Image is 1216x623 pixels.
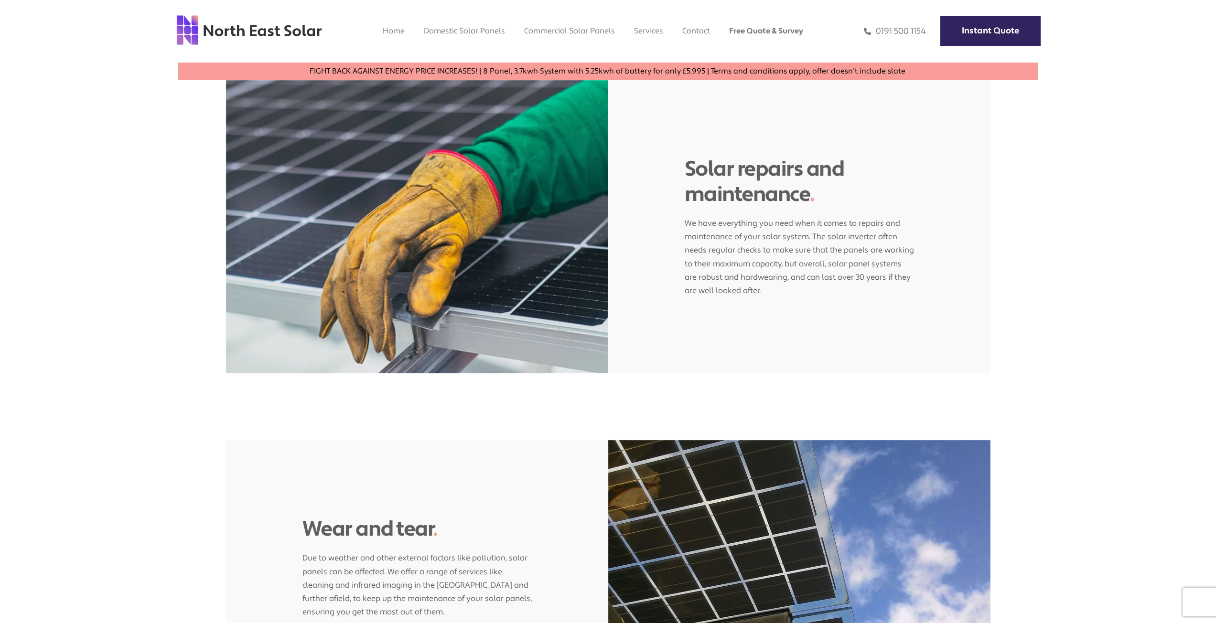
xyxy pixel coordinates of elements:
img: north east solar logo [176,14,323,46]
a: Free Quote & Survey [729,26,803,36]
p: We have everything you need when it comes to repairs and maintenance of your solar system. The so... [685,207,914,297]
a: 0191 500 1154 [864,26,926,37]
div: Wear and tear [302,517,532,542]
img: phone icon [864,26,871,37]
span: . [810,181,815,208]
a: Home [383,26,405,36]
a: Services [634,26,663,36]
a: Commercial Solar Panels [524,26,615,36]
span: . [433,516,438,542]
a: Instant Quote [940,16,1041,46]
h1: Solar repairs and maintenance [685,157,914,207]
a: Domestic Solar Panels [424,26,505,36]
a: Contact [682,26,710,36]
p: Due to weather and other external factors like pollution, solar panels can be affected. We offer ... [302,542,532,618]
img: solar panel [226,80,608,373]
